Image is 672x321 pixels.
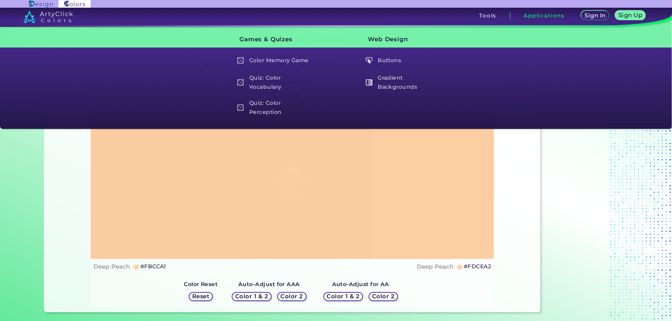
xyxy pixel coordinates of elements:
h5: Color 2 [282,294,302,299]
a: Sign In [582,11,608,20]
h5: Buttons [362,54,444,67]
img: icon_game_white.svg [237,79,244,86]
a: Sign Up [617,11,644,20]
h5: ◉ [456,262,464,271]
img: icon_game_white.svg [237,57,244,64]
h5: Sign Up [619,13,641,18]
h5: ◉ [133,262,140,271]
h3: Games & Quizes [227,31,316,48]
img: logo_artyclick_colors_white.svg [23,10,73,23]
h3: Web Design [356,31,444,48]
h5: Color Memory Game [234,54,315,67]
h5: Color 1 & 2 [328,294,358,299]
h5: Color 1 & 2 [237,294,267,299]
img: icon_gradient_white.svg [366,79,372,86]
a: Quiz: Color Vocabulary [233,73,316,93]
strong: Color Reset [184,281,218,287]
h1: Title ✗ [276,177,308,188]
h4: Deep Peach [417,262,454,272]
h5: Quiz: Color Perception [234,98,315,118]
h5: Quiz: Color Vocabulary [234,73,315,93]
h5: Color 2 [373,294,393,299]
h4: Text ✗ [282,189,302,199]
strong: Auto-Adjust for AAA [238,281,300,287]
a: Gradient Backgrounds [362,73,444,93]
img: icon_game_white.svg [237,104,244,111]
h5: #FDCEA2 [464,262,491,271]
h5: #FBCCA1 [140,262,166,271]
h3: Applications [524,13,565,18]
strong: Auto-Adjust for AA [332,281,389,287]
a: Buttons [362,54,444,67]
h5: Reset [193,294,209,299]
img: icon_click_button_white.svg [366,57,372,64]
a: Quiz: Color Perception [233,98,316,118]
a: Color Memory Game [233,54,316,67]
h4: Deep Peach [93,262,130,272]
h3: Tools [479,13,496,18]
h5: Gradient Backgrounds [362,73,444,93]
h5: Sign In [586,13,604,18]
img: ArtyClick Design logo [29,1,52,7]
